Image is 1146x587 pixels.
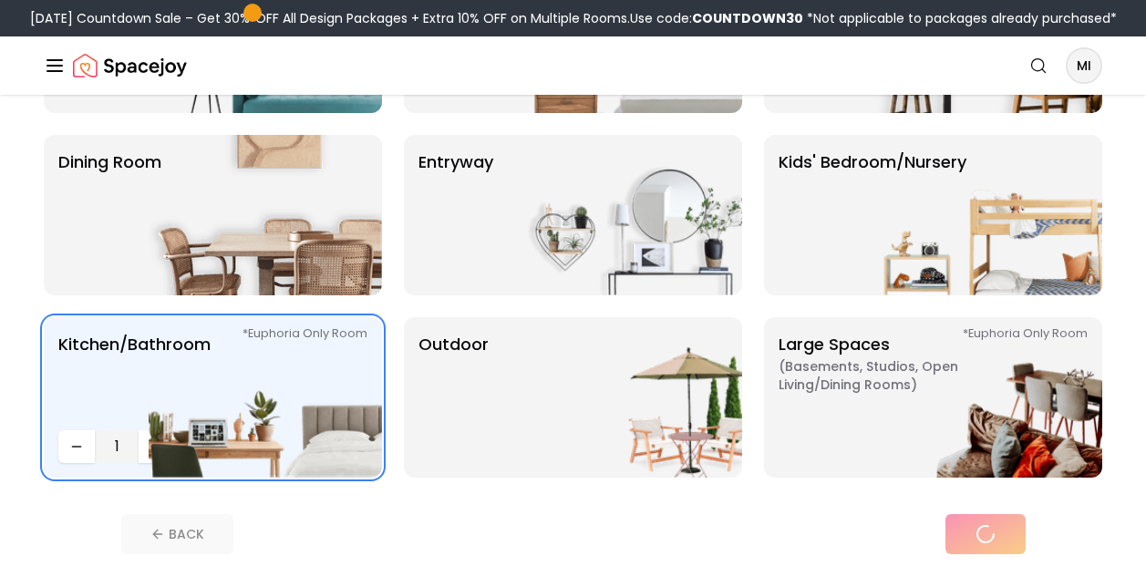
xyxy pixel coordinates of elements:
[30,9,1117,27] div: [DATE] Countdown Sale – Get 30% OFF All Design Packages + Extra 10% OFF on Multiple Rooms.
[58,332,211,423] p: Kitchen/Bathroom
[509,317,742,478] img: Outdoor
[149,135,382,295] img: Dining Room
[58,430,95,463] button: Decrease quantity
[418,332,489,463] p: Outdoor
[1066,47,1102,84] button: MI
[779,149,966,281] p: Kids' Bedroom/Nursery
[509,135,742,295] img: entryway
[692,9,803,27] b: COUNTDOWN30
[73,47,187,84] a: Spacejoy
[139,430,175,463] button: Increase quantity
[44,36,1102,95] nav: Global
[149,317,382,478] img: Kitchen/Bathroom *Euphoria Only
[779,332,1007,463] p: Large Spaces
[73,47,187,84] img: Spacejoy Logo
[630,9,803,27] span: Use code:
[869,135,1102,295] img: Kids' Bedroom/Nursery
[418,149,493,281] p: entryway
[869,317,1102,478] img: Large Spaces *Euphoria Only
[803,9,1117,27] span: *Not applicable to packages already purchased*
[102,436,131,458] span: 1
[58,149,161,281] p: Dining Room
[1068,49,1100,82] span: MI
[779,357,1007,394] span: ( Basements, Studios, Open living/dining rooms )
